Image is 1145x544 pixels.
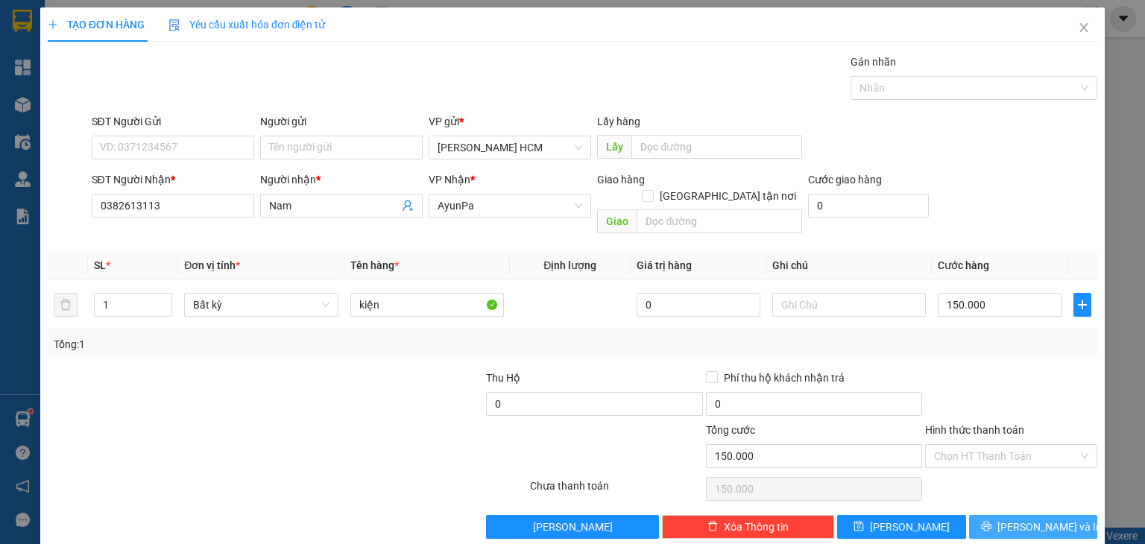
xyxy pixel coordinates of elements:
label: Hình thức thanh toán [925,424,1024,436]
span: [GEOGRAPHIC_DATA] tận nơi [654,188,802,204]
button: [PERSON_NAME] [486,515,658,539]
th: Ghi chú [766,251,932,280]
span: TẠO ĐƠN HÀNG [48,19,145,31]
span: BÌ [133,103,154,129]
span: [PERSON_NAME] và In [997,519,1102,535]
div: Người gửi [260,113,423,130]
label: Gán nhãn [851,56,896,68]
span: save [854,521,864,533]
span: Đơn vị tính [184,259,240,271]
span: plus [1074,299,1091,311]
span: Cước hàng [938,259,989,271]
span: [DATE] 16:31 [133,40,188,51]
span: Giao [597,209,637,233]
input: Dọc đường [637,209,802,233]
span: close [1078,22,1090,34]
input: VD: Bàn, Ghế [350,293,504,317]
span: Thu Hộ [486,372,520,384]
button: deleteXóa Thông tin [662,515,834,539]
span: plus [48,19,58,30]
span: Gửi: [133,57,162,75]
button: delete [54,293,78,317]
b: Cô Hai [38,10,100,33]
span: AyunPa [438,194,582,217]
span: Định lượng [543,259,596,271]
span: Giá trị hàng [637,259,692,271]
div: Chưa thanh toán [529,478,704,504]
span: [PERSON_NAME] HCM [133,81,291,99]
button: save[PERSON_NAME] [837,515,966,539]
div: SĐT Người Nhận [92,171,254,188]
div: VP gửi [429,113,591,130]
button: Close [1063,7,1105,49]
label: Cước giao hàng [808,174,882,186]
input: 0 [637,293,760,317]
span: [PERSON_NAME] [533,519,613,535]
span: Tổng cước [706,424,755,436]
span: Phí thu hộ khách nhận trả [718,370,851,386]
img: icon [168,19,180,31]
button: plus [1073,293,1091,317]
span: Xóa Thông tin [724,519,789,535]
div: Người nhận [260,171,423,188]
span: printer [981,521,991,533]
span: Lấy hàng [597,116,640,127]
span: [PERSON_NAME] [870,519,950,535]
span: SL [94,259,106,271]
input: Dọc đường [631,135,802,159]
span: VP Nhận [429,174,470,186]
input: Cước giao hàng [808,194,929,218]
span: Tên hàng [350,259,399,271]
span: Yêu cầu xuất hóa đơn điện tử [168,19,326,31]
input: Ghi Chú [772,293,926,317]
span: Bất kỳ [193,294,329,316]
span: user-add [402,200,414,212]
h2: BRJHJNTA [7,46,81,69]
span: Giao hàng [597,174,645,186]
div: Tổng: 1 [54,336,443,352]
span: delete [707,521,718,533]
div: SĐT Người Gửi [92,113,254,130]
span: Lấy [597,135,631,159]
span: Trần Phú HCM [438,136,582,159]
button: printer[PERSON_NAME] và In [969,515,1098,539]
